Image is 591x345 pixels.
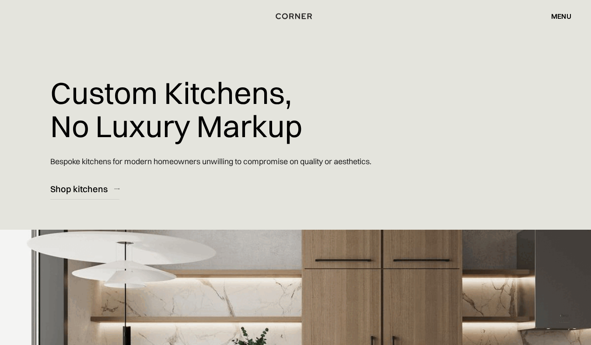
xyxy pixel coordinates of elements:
[542,9,571,24] div: menu
[50,70,302,149] h1: Custom Kitchens, No Luxury Markup
[50,183,108,195] div: Shop kitchens
[551,13,571,20] div: menu
[269,10,322,22] a: home
[50,149,371,174] p: Bespoke kitchens for modern homeowners unwilling to compromise on quality or aesthetics.
[50,178,119,200] a: Shop kitchens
